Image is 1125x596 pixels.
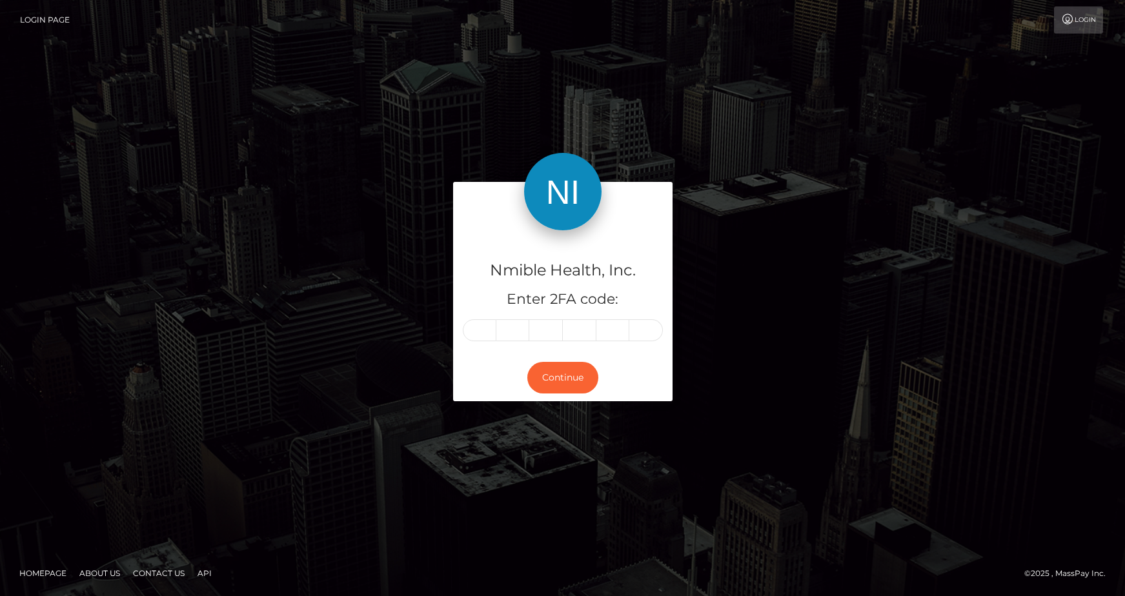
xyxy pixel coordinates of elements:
button: Continue [527,362,598,393]
h5: Enter 2FA code: [463,290,663,310]
a: API [192,563,217,583]
a: Homepage [14,563,72,583]
div: © 2025 , MassPay Inc. [1024,566,1115,581]
a: About Us [74,563,125,583]
a: Login Page [20,6,70,34]
a: Contact Us [128,563,190,583]
h4: Nmible Health, Inc. [463,259,663,282]
a: Login [1054,6,1103,34]
img: Nmible Health, Inc. [524,153,602,230]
